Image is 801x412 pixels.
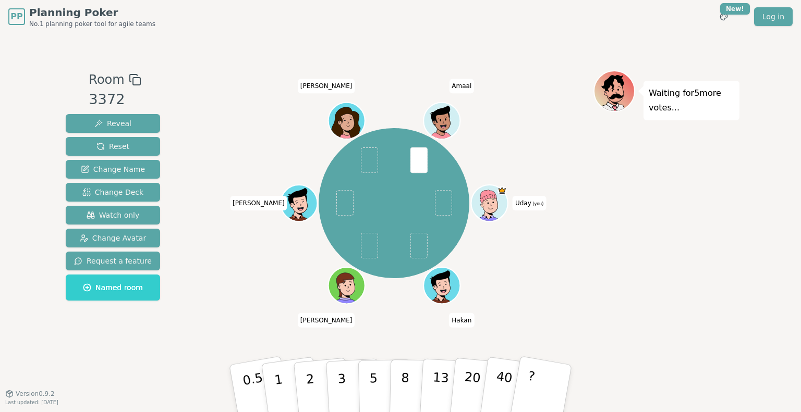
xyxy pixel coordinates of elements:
a: PPPlanning PokerNo.1 planning poker tool for agile teams [8,5,155,28]
div: New! [720,3,750,15]
span: PP [10,10,22,23]
button: Request a feature [66,252,160,270]
button: Named room [66,274,160,301]
span: Click to change your name [513,196,546,210]
span: Reset [96,141,129,152]
button: Version0.9.2 [5,390,55,398]
span: Planning Poker [29,5,155,20]
span: Click to change your name [298,313,355,327]
span: Change Deck [82,187,143,197]
button: Change Name [66,160,160,179]
span: Click to change your name [449,313,474,327]
button: New! [714,7,733,26]
span: No.1 planning poker tool for agile teams [29,20,155,28]
span: Room [89,70,124,89]
span: Watch only [87,210,140,220]
span: Click to change your name [230,196,287,210]
button: Reveal [66,114,160,133]
span: Change Avatar [80,233,147,243]
span: Named room [83,282,143,293]
button: Reset [66,137,160,156]
span: Version 0.9.2 [16,390,55,398]
span: Uday is the host [497,186,507,195]
button: Watch only [66,206,160,224]
button: Click to change your avatar [472,186,506,220]
a: Log in [754,7,793,26]
span: Change Name [81,164,145,174]
span: Reveal [94,118,131,129]
span: Request a feature [74,256,152,266]
span: (you) [531,202,544,206]
span: Last updated: [DATE] [5,399,58,405]
span: Click to change your name [298,79,355,93]
button: Change Avatar [66,229,160,247]
span: Click to change your name [449,79,474,93]
p: Waiting for 5 more votes... [649,86,734,115]
div: 3372 [89,89,141,110]
button: Change Deck [66,183,160,202]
